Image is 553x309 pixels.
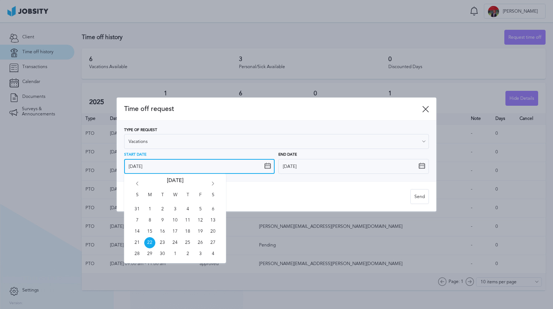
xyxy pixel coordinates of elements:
[157,215,168,226] span: Tue Sep 09 2025
[182,226,193,237] span: Thu Sep 18 2025
[132,226,143,237] span: Sun Sep 14 2025
[124,105,422,113] span: Time off request
[132,248,143,259] span: Sun Sep 28 2025
[167,178,184,192] span: [DATE]
[278,153,297,157] span: End Date
[182,237,193,248] span: Thu Sep 25 2025
[132,237,143,248] span: Sun Sep 21 2025
[195,204,206,215] span: Fri Sep 05 2025
[195,215,206,226] span: Fri Sep 12 2025
[195,192,206,204] span: F
[144,226,155,237] span: Mon Sep 15 2025
[169,237,181,248] span: Wed Sep 24 2025
[157,248,168,259] span: Tue Sep 30 2025
[132,204,143,215] span: Sun Aug 31 2025
[169,215,181,226] span: Wed Sep 10 2025
[144,215,155,226] span: Mon Sep 08 2025
[182,192,193,204] span: T
[144,192,155,204] span: M
[182,204,193,215] span: Thu Sep 04 2025
[157,237,168,248] span: Tue Sep 23 2025
[207,192,219,204] span: S
[169,226,181,237] span: Wed Sep 17 2025
[124,128,157,133] span: Type of Request
[410,189,429,204] button: Send
[144,248,155,259] span: Mon Sep 29 2025
[157,226,168,237] span: Tue Sep 16 2025
[169,248,181,259] span: Wed Oct 01 2025
[144,237,155,248] span: Mon Sep 22 2025
[182,215,193,226] span: Thu Sep 11 2025
[207,215,219,226] span: Sat Sep 13 2025
[207,204,219,215] span: Sat Sep 06 2025
[144,204,155,215] span: Mon Sep 01 2025
[157,204,168,215] span: Tue Sep 02 2025
[132,215,143,226] span: Sun Sep 07 2025
[132,192,143,204] span: S
[195,226,206,237] span: Fri Sep 19 2025
[195,237,206,248] span: Fri Sep 26 2025
[207,226,219,237] span: Sat Sep 20 2025
[169,204,181,215] span: Wed Sep 03 2025
[207,237,219,248] span: Sat Sep 27 2025
[157,192,168,204] span: T
[210,182,216,188] i: Go forward 1 month
[207,248,219,259] span: Sat Oct 04 2025
[411,189,429,204] div: Send
[195,248,206,259] span: Fri Oct 03 2025
[182,248,193,259] span: Thu Oct 02 2025
[169,192,181,204] span: W
[124,153,146,157] span: Start Date
[134,182,140,188] i: Go back 1 month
